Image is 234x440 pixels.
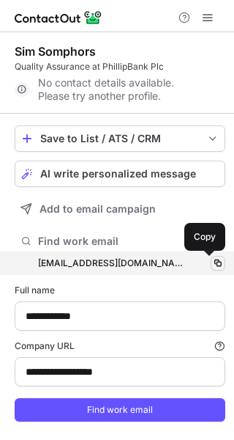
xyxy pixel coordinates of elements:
[15,44,96,59] div: Sim Somphors
[38,235,208,248] span: Find work email
[39,203,156,215] span: Add to email campaign
[15,161,225,187] button: AI write personalized message
[15,284,225,297] label: Full name
[15,398,225,422] button: Find work email
[40,133,200,144] div: Save to List / ATS / CRM
[15,9,102,26] img: ContactOut v5.3.10
[15,125,225,152] button: save-profile-one-click
[15,60,225,73] div: Quality Assurance at PhillipBank Plc
[15,196,225,222] button: Add to email campaign
[15,340,225,353] label: Company URL
[15,231,225,252] button: Find work email
[15,78,225,101] div: No contact details available. Please try another profile.
[40,168,196,180] span: AI write personalized message
[38,257,189,270] div: [EMAIL_ADDRESS][DOMAIN_NAME]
